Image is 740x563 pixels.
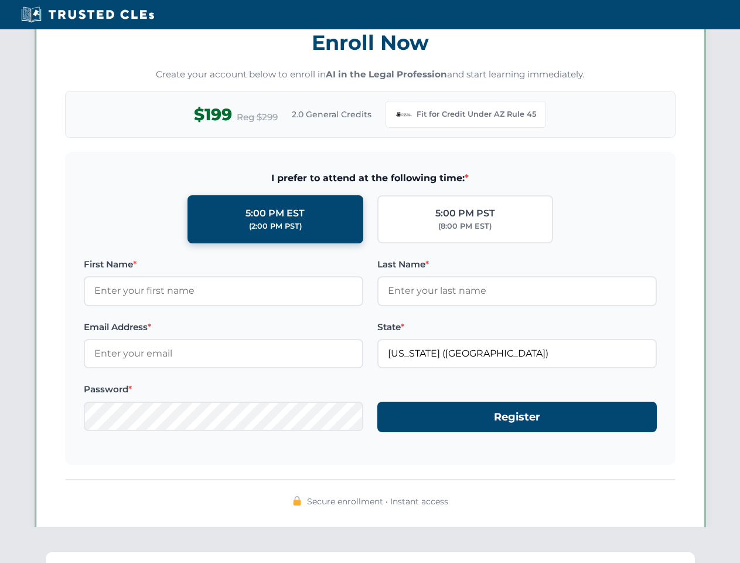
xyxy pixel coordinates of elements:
[326,69,447,80] strong: AI in the Legal Profession
[292,496,302,506] img: 🔒
[65,24,676,61] h3: Enroll Now
[65,68,676,82] p: Create your account below to enroll in and start learning immediately.
[292,108,371,121] span: 2.0 General Credits
[84,382,363,396] label: Password
[237,110,278,124] span: Reg $299
[84,171,657,186] span: I prefer to attend at the following time:
[438,221,492,232] div: (8:00 PM EST)
[194,101,232,128] span: $199
[307,495,448,508] span: Secure enrollment • Instant access
[377,402,657,433] button: Register
[377,257,657,272] label: Last Name
[249,221,302,232] div: (2:00 PM PST)
[18,6,158,23] img: Trusted CLEs
[417,108,536,120] span: Fit for Credit Under AZ Rule 45
[84,276,363,306] input: Enter your first name
[84,320,363,334] label: Email Address
[245,206,305,221] div: 5:00 PM EST
[84,339,363,368] input: Enter your email
[377,339,657,368] input: Arizona (AZ)
[395,106,412,123] img: Arizona Bar
[377,320,657,334] label: State
[84,257,363,272] label: First Name
[435,206,495,221] div: 5:00 PM PST
[377,276,657,306] input: Enter your last name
